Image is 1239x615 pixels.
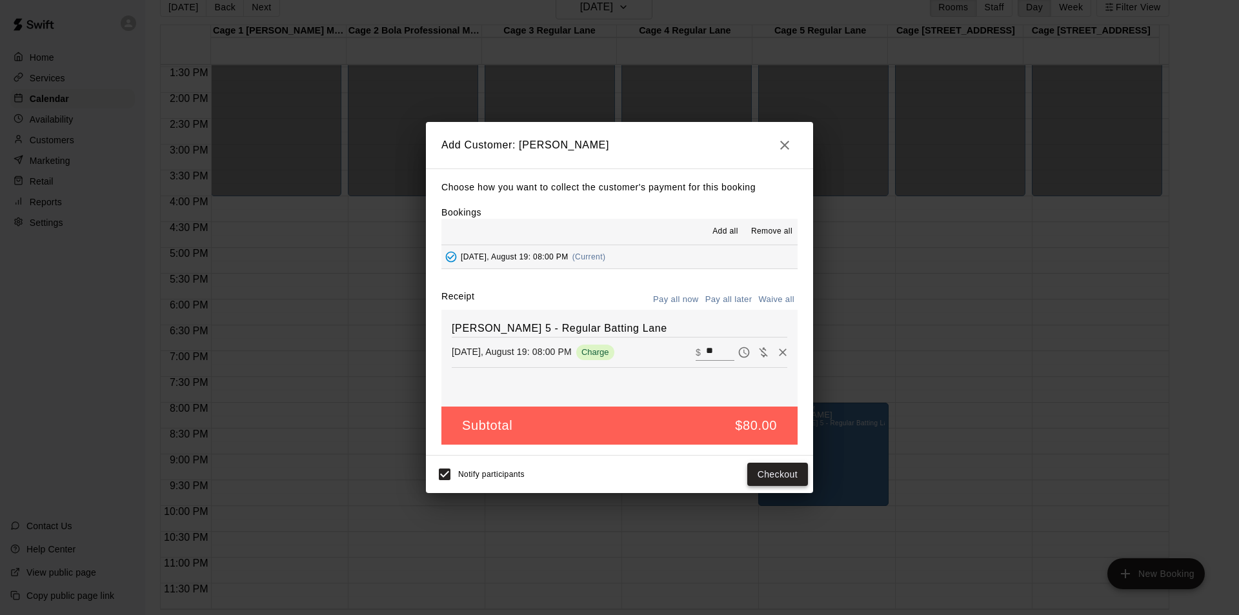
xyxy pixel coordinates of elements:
[754,346,773,357] span: Waive payment
[452,345,572,358] p: [DATE], August 19: 08:00 PM
[441,245,798,269] button: Added - Collect Payment[DATE], August 19: 08:00 PM(Current)
[441,179,798,196] p: Choose how you want to collect the customer's payment for this booking
[747,463,808,487] button: Checkout
[441,290,474,310] label: Receipt
[572,252,606,261] span: (Current)
[712,225,738,238] span: Add all
[441,207,481,217] label: Bookings
[576,347,614,357] span: Charge
[650,290,702,310] button: Pay all now
[461,252,569,261] span: [DATE], August 19: 08:00 PM
[462,417,512,434] h5: Subtotal
[702,290,756,310] button: Pay all later
[441,247,461,267] button: Added - Collect Payment
[696,346,701,359] p: $
[458,470,525,479] span: Notify participants
[426,122,813,168] h2: Add Customer: [PERSON_NAME]
[773,343,792,362] button: Remove
[751,225,792,238] span: Remove all
[705,221,746,242] button: Add all
[755,290,798,310] button: Waive all
[735,417,777,434] h5: $80.00
[746,221,798,242] button: Remove all
[734,346,754,357] span: Pay later
[452,320,787,337] h6: [PERSON_NAME] 5 - Regular Batting Lane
